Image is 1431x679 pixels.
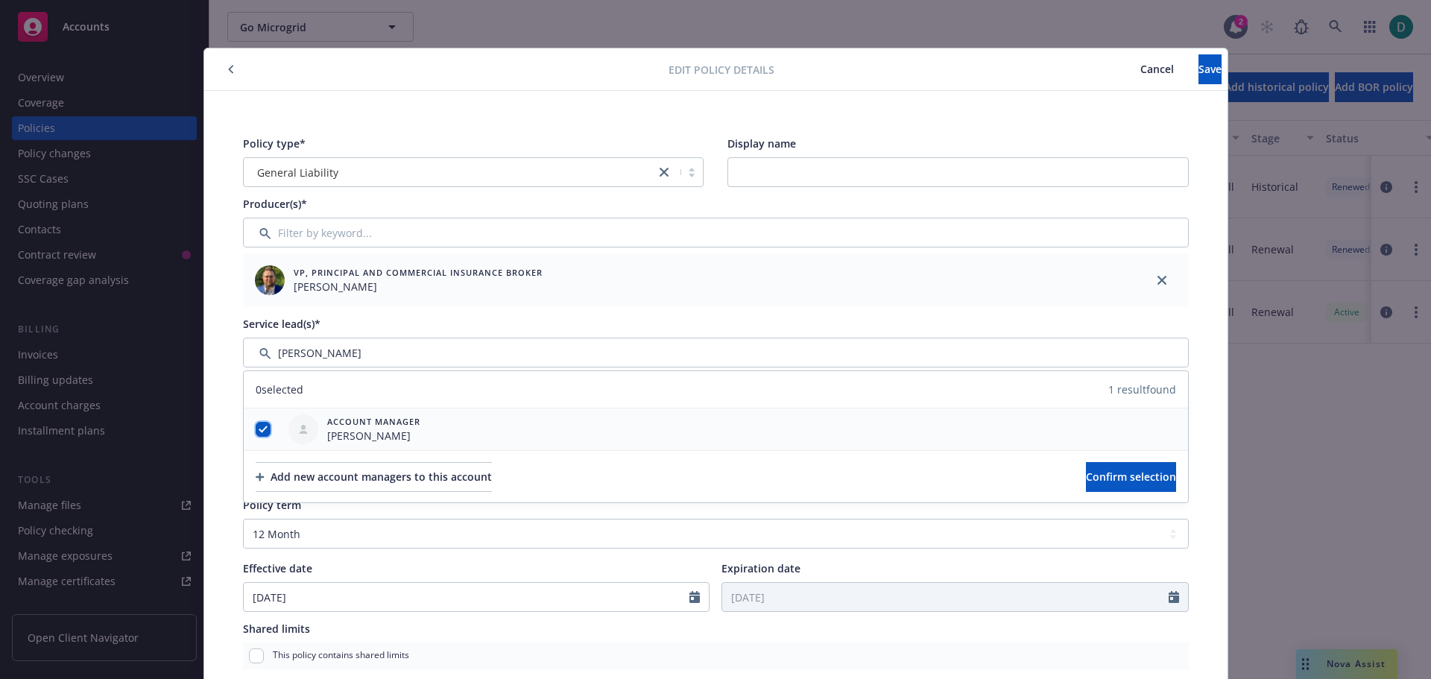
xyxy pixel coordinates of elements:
span: Service lead(s)* [243,317,320,331]
span: Shared limits [243,622,310,636]
span: Confirm selection [1086,470,1176,484]
span: Policy term [243,498,301,512]
div: Add new account managers to this account [256,463,492,491]
span: [PERSON_NAME] [294,279,543,294]
a: close [1153,271,1171,289]
svg: Calendar [1169,591,1179,603]
div: This policy contains shared limits [243,642,1189,669]
span: [PERSON_NAME] [327,428,420,443]
span: Cancel [1140,62,1174,76]
span: General Liability [257,165,338,180]
span: VP, Principal and Commercial Insurance Broker [294,266,543,279]
input: MM/DD/YYYY [244,583,690,611]
span: Effective date [243,561,312,575]
span: Save [1198,62,1222,76]
span: Account Manager [327,415,420,428]
span: Expiration date [721,561,800,575]
img: employee photo [255,265,285,295]
span: Policy type* [243,136,306,151]
input: MM/DD/YYYY [722,583,1169,611]
input: Filter by keyword... [243,218,1189,247]
span: General Liability [251,165,648,180]
span: Display name [727,136,796,151]
input: Filter by keyword... [243,338,1189,367]
span: Producer(s)* [243,197,307,211]
svg: Calendar [689,591,700,603]
span: Edit policy details [669,62,774,78]
button: Add new account managers to this account [256,462,492,492]
button: Cancel [1116,54,1198,84]
span: 0 selected [256,382,303,397]
button: Confirm selection [1086,462,1176,492]
a: close [655,163,673,181]
button: Save [1198,54,1222,84]
span: 1 result found [1108,382,1176,397]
